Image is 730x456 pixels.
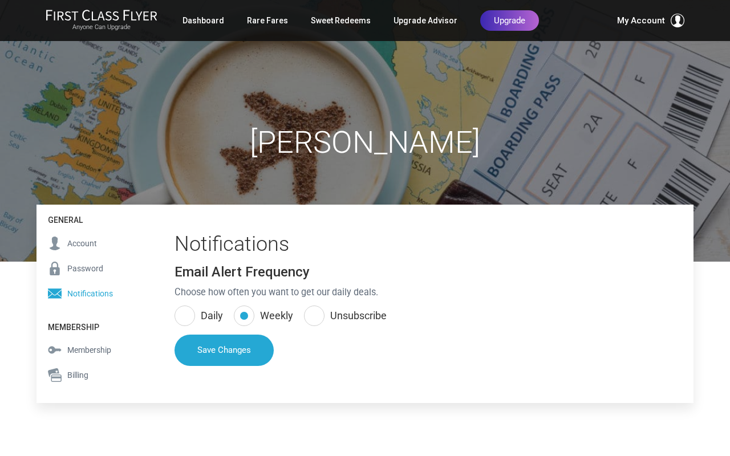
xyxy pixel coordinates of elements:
label: Unsubscribe [304,306,387,326]
a: Notifications [36,281,146,306]
a: Upgrade Advisor [394,10,457,31]
label: Daily [175,306,223,326]
form: Profile - Notifications [175,264,665,374]
a: Password [36,256,146,281]
a: Upgrade [480,10,539,31]
span: Password [67,262,103,275]
span: Account [67,237,97,250]
button: My Account [617,14,684,27]
a: Account [36,231,146,256]
small: Anyone Can Upgrade [46,23,157,31]
p: Choose how often you want to get our daily deals. [175,285,665,300]
img: First Class Flyer [46,9,157,21]
span: Membership [67,344,111,356]
h2: Notifications [175,233,665,256]
span: Notifications [67,287,113,300]
h3: Email Alert Frequency [175,264,665,279]
h4: Membership [36,312,146,337]
h4: General [36,205,146,230]
a: Membership [36,337,146,363]
a: Billing [36,363,146,388]
span: My Account [617,14,665,27]
label: Weekly [234,306,293,326]
a: First Class FlyerAnyone Can Upgrade [46,9,157,32]
button: Save Changes [175,335,274,366]
h1: [PERSON_NAME] [36,125,693,159]
a: Dashboard [182,10,224,31]
a: Sweet Redeems [311,10,371,31]
a: Rare Fares [247,10,288,31]
span: Billing [67,369,88,381]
